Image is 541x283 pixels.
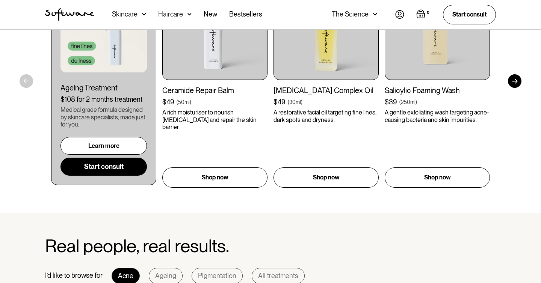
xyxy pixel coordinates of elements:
div: ( [288,98,289,106]
div: 30ml [289,98,301,106]
a: Start consult [443,5,496,24]
img: Software Logo [45,8,94,21]
a: Learn more [60,137,147,155]
div: 50ml [178,98,190,106]
p: Shop now [202,173,228,182]
img: arrow down [373,11,377,18]
div: Ceramide Repair Balm [162,86,267,95]
a: Open empty cart [416,9,431,20]
p: A restorative facial oil targeting fine lines, dark spots and dryness. [274,109,379,123]
div: ) [190,98,191,106]
div: $49 [162,98,174,106]
div: Ageing [155,272,176,280]
div: $39 [385,98,397,106]
div: Skincare [112,11,138,18]
a: Start consult [60,158,147,176]
div: Ageing Treatment [60,83,147,92]
h2: Real people, real results. [45,236,229,256]
p: A rich moisturiser to nourish [MEDICAL_DATA] and repair the skin barrier. [162,109,267,131]
div: 0 [425,9,431,16]
div: Medical grade formula designed by skincare specialists, made just for you. [60,106,147,128]
div: Acne [118,272,133,280]
div: $108 for 2 months treatment [60,95,147,104]
img: arrow down [187,11,192,18]
img: arrow down [142,11,146,18]
div: Haircare [158,11,183,18]
div: Pigmentation [198,272,236,280]
div: All treatments [258,272,298,280]
div: 250ml [401,98,416,106]
div: ) [416,98,417,106]
div: The Science [332,11,369,18]
p: Shop now [424,173,451,182]
div: ( [177,98,178,106]
div: Salicylic Foaming Wash [385,86,490,95]
div: [MEDICAL_DATA] Complex Oil [274,86,379,95]
p: Shop now [313,173,340,182]
p: A gentle exfoliating wash targeting acne-causing bacteria and skin impurities. [385,109,490,123]
div: $49 [274,98,286,106]
a: home [45,8,94,21]
div: ) [301,98,302,106]
div: ( [399,98,401,106]
div: Learn more [88,142,119,149]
